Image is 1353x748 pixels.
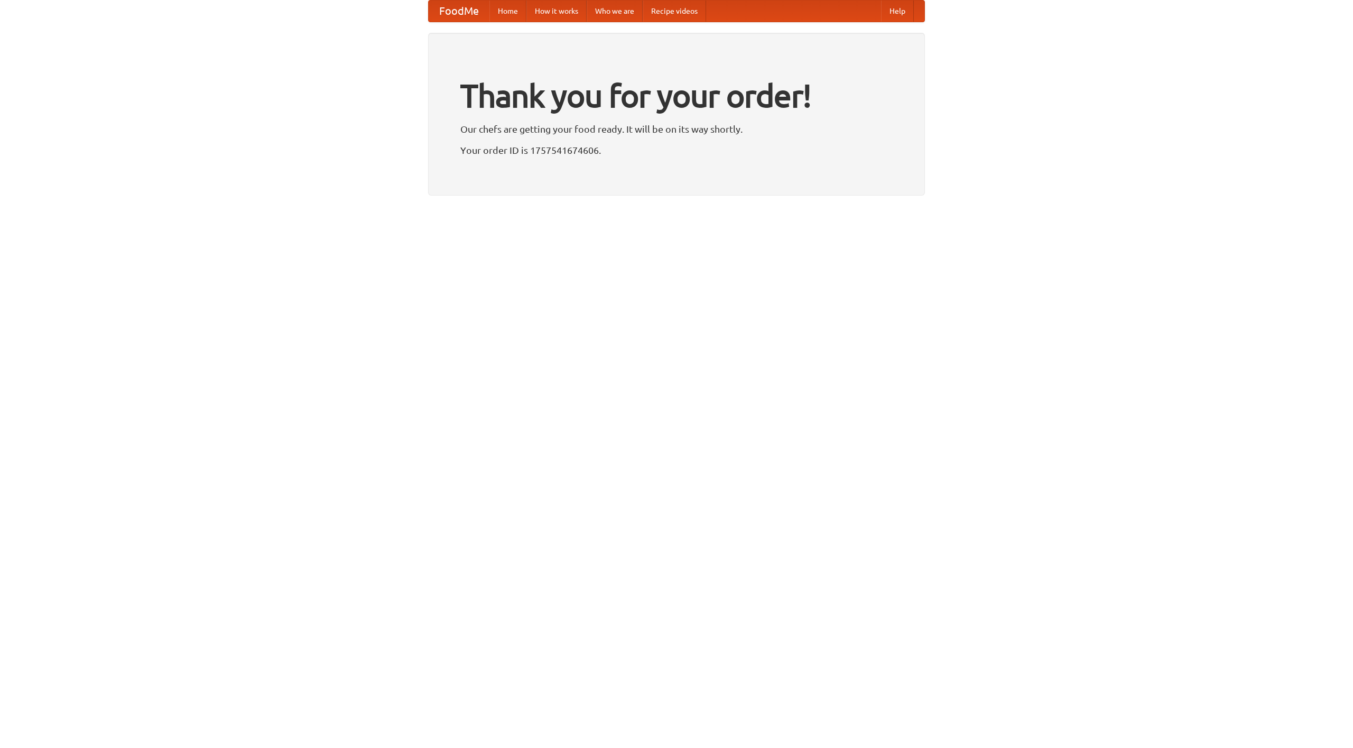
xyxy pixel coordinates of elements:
p: Your order ID is 1757541674606. [460,142,893,158]
a: Who we are [587,1,643,22]
p: Our chefs are getting your food ready. It will be on its way shortly. [460,121,893,137]
a: Recipe videos [643,1,706,22]
a: FoodMe [429,1,489,22]
a: How it works [526,1,587,22]
a: Home [489,1,526,22]
a: Help [881,1,914,22]
h1: Thank you for your order! [460,70,893,121]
